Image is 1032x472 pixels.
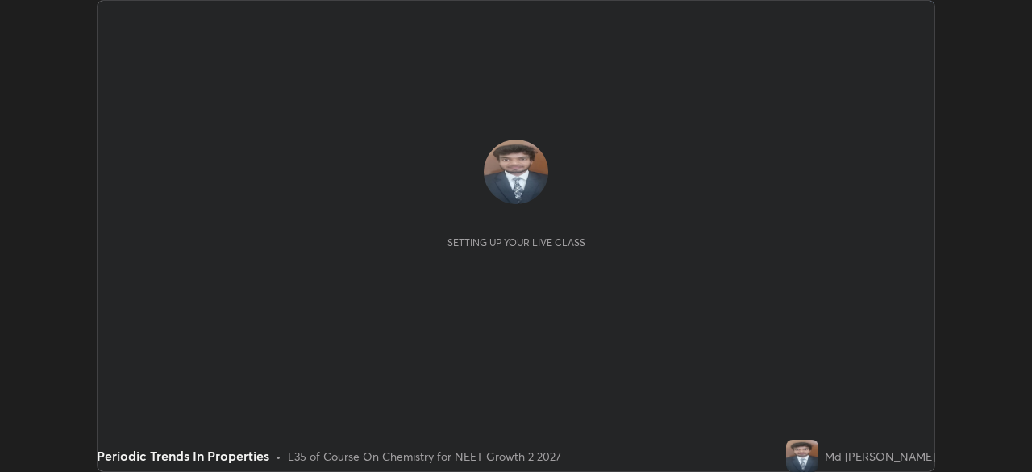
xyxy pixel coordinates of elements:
div: Md [PERSON_NAME] [825,448,935,465]
div: Setting up your live class [447,236,585,249]
div: Periodic Trends In Properties [97,446,269,466]
img: e0acffa0484246febffe2fc9295e57c4.jpg [484,140,548,204]
div: L35 of Course On Chemistry for NEET Growth 2 2027 [288,448,561,465]
img: e0acffa0484246febffe2fc9295e57c4.jpg [786,440,818,472]
div: • [276,448,281,465]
